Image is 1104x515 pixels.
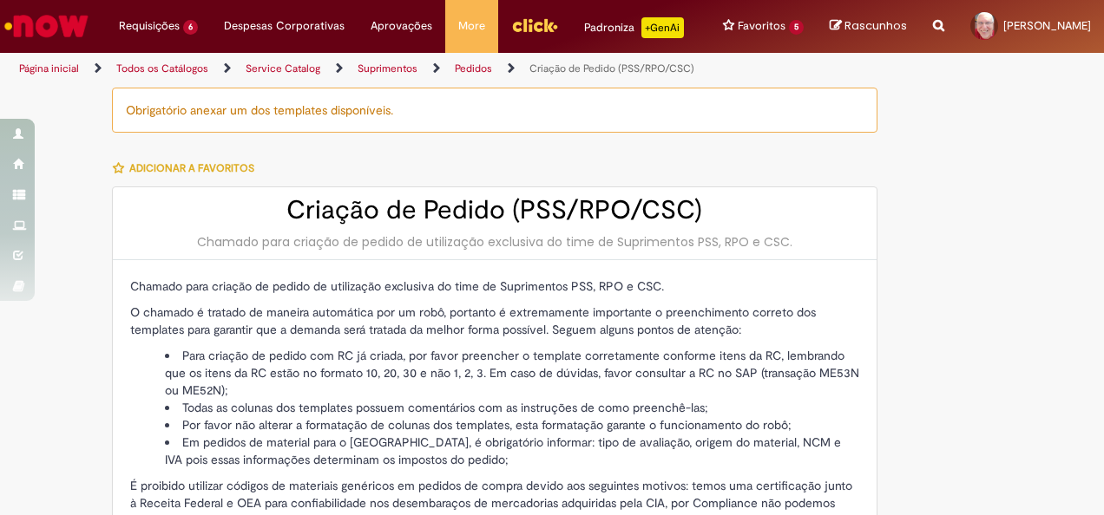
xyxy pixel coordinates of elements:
ul: Trilhas de página [13,53,723,85]
a: Suprimentos [358,62,417,75]
a: Rascunhos [830,18,907,35]
img: click_logo_yellow_360x200.png [511,12,558,38]
span: 5 [789,20,804,35]
div: Padroniza [584,17,684,38]
li: Para criação de pedido com RC já criada, por favor preencher o template corretamente conforme ite... [165,347,859,399]
a: Página inicial [19,62,79,75]
p: +GenAi [641,17,684,38]
div: Obrigatório anexar um dos templates disponíveis. [112,88,877,133]
span: Aprovações [371,17,432,35]
a: Service Catalog [246,62,320,75]
div: Chamado para criação de pedido de utilização exclusiva do time de Suprimentos PSS, RPO e CSC. [130,233,859,251]
span: Despesas Corporativas [224,17,345,35]
img: ServiceNow [2,9,91,43]
h2: Criação de Pedido (PSS/RPO/CSC) [130,196,859,225]
p: Chamado para criação de pedido de utilização exclusiva do time de Suprimentos PSS, RPO e CSC. [130,277,859,295]
span: More [458,17,485,35]
li: Todas as colunas dos templates possuem comentários com as instruções de como preenchê-las; [165,399,859,416]
span: Adicionar a Favoritos [129,161,254,175]
button: Adicionar a Favoritos [112,150,264,186]
span: 6 [183,20,198,35]
p: O chamado é tratado de maneira automática por um robô, portanto é extremamente importante o preen... [130,303,859,338]
a: Criação de Pedido (PSS/RPO/CSC) [529,62,694,75]
span: Favoritos [738,17,785,35]
li: Em pedidos de material para o [GEOGRAPHIC_DATA], é obrigatório informar: tipo de avaliação, orige... [165,434,859,468]
span: [PERSON_NAME] [1003,18,1091,33]
span: Requisições [119,17,180,35]
a: Pedidos [455,62,492,75]
span: Rascunhos [844,17,907,34]
a: Todos os Catálogos [116,62,208,75]
li: Por favor não alterar a formatação de colunas dos templates, esta formatação garante o funcioname... [165,416,859,434]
